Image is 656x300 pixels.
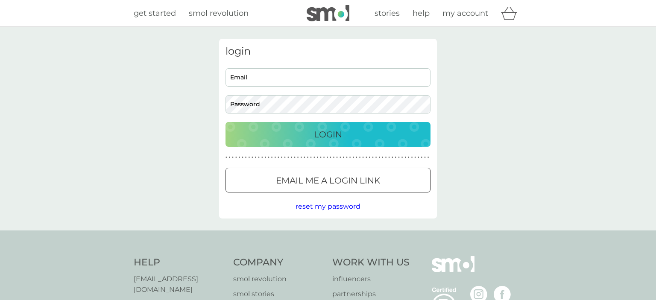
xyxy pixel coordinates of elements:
p: Login [314,128,342,141]
a: smol stories [233,288,324,300]
p: ● [385,155,387,160]
p: ● [268,155,269,160]
p: ● [340,155,341,160]
p: ● [304,155,305,160]
p: ● [232,155,234,160]
a: get started [134,7,176,20]
p: ● [330,155,331,160]
p: ● [274,155,276,160]
button: Login [225,122,430,147]
button: Email me a login link [225,168,430,192]
p: ● [242,155,243,160]
p: ● [362,155,364,160]
p: ● [375,155,377,160]
p: ● [378,155,380,160]
a: partnerships [332,288,410,300]
span: smol revolution [189,9,249,18]
p: ● [336,155,338,160]
p: ● [366,155,367,160]
p: ● [382,155,384,160]
p: ● [401,155,403,160]
p: ● [343,155,345,160]
p: ● [239,155,240,160]
p: ● [265,155,266,160]
button: reset my password [296,201,360,212]
a: influencers [332,274,410,285]
p: ● [411,155,413,160]
p: ● [317,155,319,160]
span: help [413,9,430,18]
h4: Help [134,256,225,269]
img: smol [307,5,349,21]
p: ● [424,155,426,160]
span: get started [134,9,176,18]
p: ● [369,155,371,160]
p: ● [278,155,279,160]
p: ● [428,155,429,160]
p: ● [352,155,354,160]
span: stories [375,9,400,18]
h3: login [225,45,430,58]
p: ● [356,155,357,160]
p: ● [408,155,410,160]
p: ● [414,155,416,160]
p: ● [291,155,293,160]
p: ● [229,155,231,160]
p: ● [388,155,390,160]
a: help [413,7,430,20]
p: ● [313,155,315,160]
p: ● [297,155,299,160]
p: ● [255,155,257,160]
p: ● [271,155,273,160]
p: ● [359,155,361,160]
p: ● [398,155,400,160]
a: my account [442,7,488,20]
p: ● [349,155,351,160]
a: smol revolution [189,7,249,20]
p: ● [392,155,393,160]
p: ● [284,155,286,160]
h4: Company [233,256,324,269]
p: ● [248,155,250,160]
a: smol revolution [233,274,324,285]
span: my account [442,9,488,18]
p: ● [395,155,397,160]
p: ● [326,155,328,160]
p: ● [235,155,237,160]
a: stories [375,7,400,20]
p: ● [245,155,247,160]
p: ● [225,155,227,160]
p: ● [307,155,309,160]
p: ● [310,155,312,160]
p: ● [418,155,419,160]
p: ● [421,155,423,160]
p: ● [404,155,406,160]
a: [EMAIL_ADDRESS][DOMAIN_NAME] [134,274,225,295]
p: ● [281,155,283,160]
p: ● [294,155,296,160]
p: ● [261,155,263,160]
p: ● [323,155,325,160]
span: reset my password [296,202,360,210]
p: ● [333,155,335,160]
p: Email me a login link [276,174,380,187]
img: smol [432,256,474,285]
p: ● [258,155,260,160]
p: ● [346,155,348,160]
p: ● [320,155,322,160]
p: ● [372,155,374,160]
div: basket [501,5,522,22]
p: ● [300,155,302,160]
h4: Work With Us [332,256,410,269]
p: ● [252,155,253,160]
p: ● [287,155,289,160]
